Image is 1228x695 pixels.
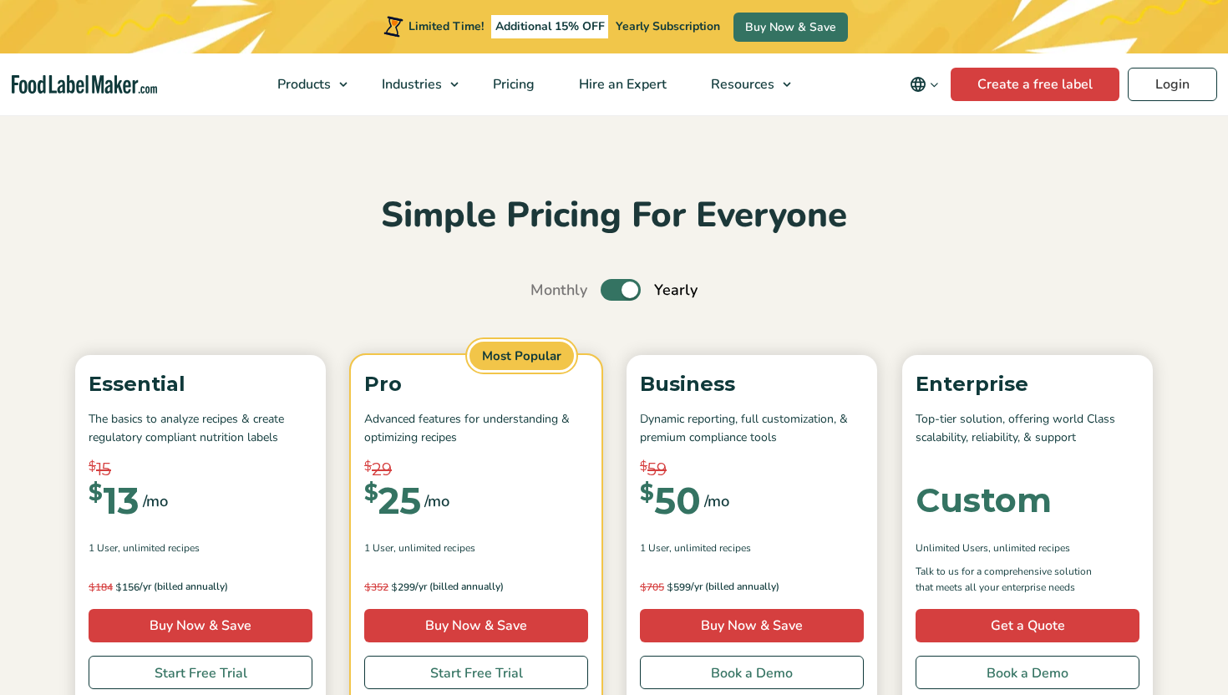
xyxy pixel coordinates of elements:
[272,75,332,94] span: Products
[364,482,421,519] div: 25
[89,540,118,555] span: 1 User
[640,482,701,519] div: 50
[654,279,698,302] span: Yearly
[1128,68,1217,101] a: Login
[424,490,449,513] span: /mo
[364,368,588,400] p: Pro
[916,609,1139,642] a: Get a Quote
[364,579,415,596] span: 299
[898,68,951,101] button: Change language
[12,75,157,94] a: Food Label Maker homepage
[640,656,864,689] a: Book a Demo
[488,75,536,94] span: Pricing
[640,457,647,476] span: $
[364,482,378,504] span: $
[640,482,654,504] span: $
[364,540,393,555] span: 1 User
[415,579,504,596] span: /yr (billed annually)
[689,53,799,115] a: Resources
[372,457,392,482] span: 29
[89,410,312,448] p: The basics to analyze recipes & create regulatory compliant nutrition labels
[67,193,1161,239] h2: Simple Pricing For Everyone
[364,656,588,689] a: Start Free Trial
[916,368,1139,400] p: Enterprise
[467,339,576,373] span: Most Popular
[377,75,444,94] span: Industries
[89,581,95,593] span: $
[706,75,776,94] span: Resources
[916,484,1052,517] div: Custom
[89,482,103,504] span: $
[647,457,667,482] span: 59
[640,581,647,593] span: $
[557,53,685,115] a: Hire an Expert
[616,18,720,34] span: Yearly Subscription
[667,581,673,593] span: $
[89,581,113,594] del: 184
[143,490,168,513] span: /mo
[89,656,312,689] a: Start Free Trial
[988,540,1070,555] span: , Unlimited Recipes
[115,581,122,593] span: $
[640,579,691,596] span: 599
[408,18,484,34] span: Limited Time!
[256,53,356,115] a: Products
[951,68,1119,101] a: Create a free label
[704,490,729,513] span: /mo
[574,75,668,94] span: Hire an Expert
[916,564,1108,596] p: Talk to us for a comprehensive solution that meets all your enterprise needs
[916,410,1139,448] p: Top-tier solution, offering world Class scalability, reliability, & support
[640,540,669,555] span: 1 User
[391,581,398,593] span: $
[89,482,140,519] div: 13
[393,540,475,555] span: , Unlimited Recipes
[640,609,864,642] a: Buy Now & Save
[140,579,228,596] span: /yr (billed annually)
[530,279,587,302] span: Monthly
[96,457,111,482] span: 15
[360,53,467,115] a: Industries
[364,609,588,642] a: Buy Now & Save
[640,581,664,594] del: 705
[669,540,751,555] span: , Unlimited Recipes
[364,581,388,594] del: 352
[691,579,779,596] span: /yr (billed annually)
[640,410,864,448] p: Dynamic reporting, full customization, & premium compliance tools
[118,540,200,555] span: , Unlimited Recipes
[364,581,371,593] span: $
[491,15,609,38] span: Additional 15% OFF
[471,53,553,115] a: Pricing
[89,368,312,400] p: Essential
[364,457,372,476] span: $
[733,13,848,42] a: Buy Now & Save
[916,656,1139,689] a: Book a Demo
[89,609,312,642] a: Buy Now & Save
[364,410,588,448] p: Advanced features for understanding & optimizing recipes
[89,579,140,596] span: 156
[601,279,641,301] label: Toggle
[89,457,96,476] span: $
[916,540,988,555] span: Unlimited Users
[640,368,864,400] p: Business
